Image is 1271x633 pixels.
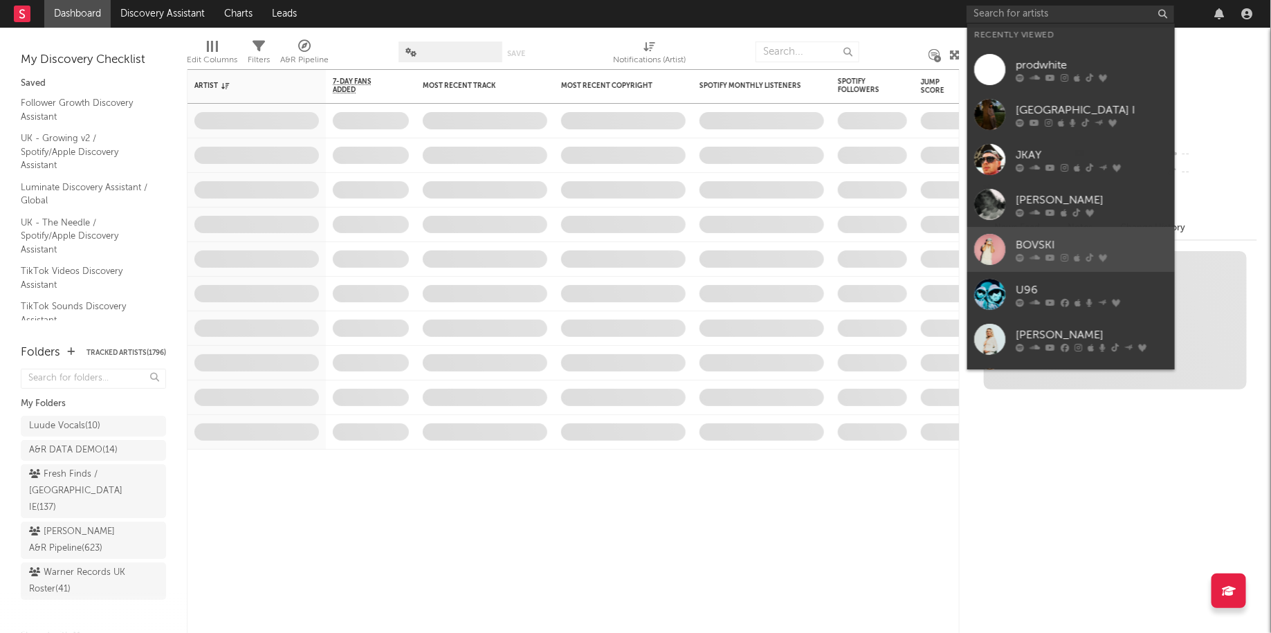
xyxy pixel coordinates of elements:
[21,52,166,68] div: My Discovery Checklist
[86,349,166,356] button: Tracked Artists(1796)
[533,79,547,93] button: Filter by Most Recent Track
[672,79,686,93] button: Filter by Most Recent Copyright
[29,466,127,516] div: Fresh Finds / [GEOGRAPHIC_DATA] IE ( 137 )
[921,78,955,95] div: Jump Score
[1016,327,1168,343] div: [PERSON_NAME]
[1016,192,1168,208] div: [PERSON_NAME]
[21,345,60,361] div: Folders
[423,82,527,90] div: Most Recent Track
[29,524,127,557] div: [PERSON_NAME] A&R Pipeline ( 623 )
[333,77,388,94] span: 7-Day Fans Added
[187,35,237,75] div: Edit Columns
[1016,102,1168,118] div: [GEOGRAPHIC_DATA] I
[21,440,166,461] a: A&R DATA DEMO(14)
[507,50,525,57] button: Save
[1016,147,1168,163] div: JKAY
[21,464,166,518] a: Fresh Finds / [GEOGRAPHIC_DATA] IE(137)
[1016,282,1168,298] div: U96
[967,317,1175,362] a: [PERSON_NAME]
[29,565,127,598] div: Warner Records UK Roster ( 41 )
[21,369,166,389] input: Search for folders...
[280,35,329,75] div: A&R Pipeline
[29,418,100,434] div: Luude Vocals ( 10 )
[21,95,152,124] a: Follower Growth Discovery Assistant
[756,42,859,62] input: Search...
[21,562,166,600] a: Warner Records UK Roster(41)
[29,442,118,459] div: A&R DATA DEMO ( 14 )
[974,27,1168,44] div: Recently Viewed
[810,79,824,93] button: Filter by Spotify Monthly Listeners
[21,264,152,292] a: TikTok Videos Discovery Assistant
[21,131,152,173] a: UK - Growing v2 / Spotify/Apple Discovery Assistant
[561,82,665,90] div: Most Recent Copyright
[838,77,886,94] div: Spotify Followers
[248,52,270,68] div: Filters
[1016,237,1168,253] div: BOVSKI
[1016,57,1168,73] div: prodwhite
[21,215,152,257] a: UK - The Needle / Spotify/Apple Discovery Assistant
[280,52,329,68] div: A&R Pipeline
[699,82,803,90] div: Spotify Monthly Listeners
[967,227,1175,272] a: BOVSKI
[1165,163,1257,181] div: --
[967,182,1175,227] a: [PERSON_NAME]
[21,416,166,437] a: Luude Vocals(10)
[21,180,152,208] a: Luminate Discovery Assistant / Global
[893,79,907,93] button: Filter by Spotify Followers
[395,79,409,93] button: Filter by 7-Day Fans Added
[614,35,686,75] div: Notifications (Artist)
[967,362,1175,407] a: [PERSON_NAME].
[187,52,237,68] div: Edit Columns
[967,6,1174,23] input: Search for artists
[614,52,686,68] div: Notifications (Artist)
[967,47,1175,92] a: prodwhite
[194,82,298,90] div: Artist
[21,299,152,327] a: TikTok Sounds Discovery Assistant
[305,79,319,93] button: Filter by Artist
[21,75,166,92] div: Saved
[1165,145,1257,163] div: --
[967,92,1175,137] a: [GEOGRAPHIC_DATA] I
[967,137,1175,182] a: JKAY
[248,35,270,75] div: Filters
[967,272,1175,317] a: U96
[21,396,166,412] div: My Folders
[21,522,166,559] a: [PERSON_NAME] A&R Pipeline(623)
